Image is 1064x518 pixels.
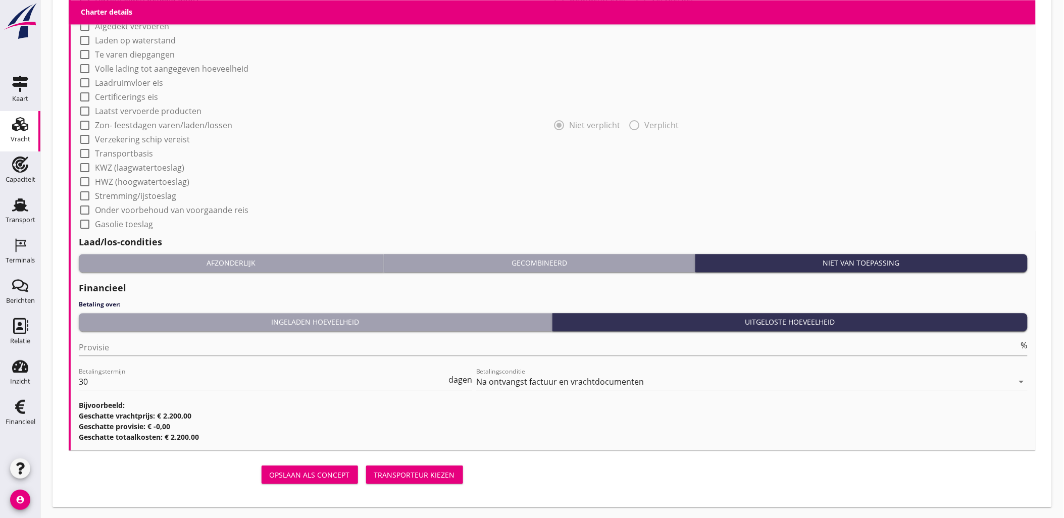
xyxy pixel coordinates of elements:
[95,7,212,17] label: Brandstofkosten betaald door:
[95,177,189,187] label: HWZ (hoogwatertoeslag)
[83,257,379,268] div: Afzonderlijk
[699,257,1024,268] div: Niet van toepassing
[262,465,358,484] button: Opslaan als concept
[95,134,190,144] label: Verzekering schip vereist
[95,191,176,201] label: Stremming/ijstoeslag
[95,64,248,74] label: Volle lading tot aangegeven hoeveelheid
[95,21,169,31] label: Afgedekt vervoeren
[6,176,35,183] div: Capaciteit
[79,374,446,390] input: Betalingstermijn
[12,95,28,102] div: Kaart
[79,432,1028,442] h3: Geschatte totaalkosten: € 2.200,00
[388,257,691,268] div: Gecombineerd
[95,35,176,45] label: Laden op waterstand
[83,317,548,327] div: Ingeladen hoeveelheid
[695,254,1028,272] button: Niet van toepassing
[10,378,30,385] div: Inzicht
[6,297,35,304] div: Berichten
[374,470,455,480] div: Transporteur kiezen
[6,217,35,223] div: Transport
[2,3,38,40] img: logo-small.a267ee39.svg
[270,470,350,480] div: Opslaan als concept
[79,281,1028,295] h2: Financieel
[11,136,30,142] div: Vracht
[95,106,201,116] label: Laatst vervoerde producten
[79,313,552,331] button: Ingeladen hoeveelheid
[556,317,1024,327] div: Uitgeloste hoeveelheid
[6,419,35,425] div: Financieel
[1016,376,1028,388] i: arrow_drop_down
[10,490,30,510] i: account_circle
[79,300,1028,309] h4: Betaling over:
[95,148,153,159] label: Transportbasis
[1019,341,1028,349] div: %
[552,313,1028,331] button: Uitgeloste hoeveelheid
[79,254,384,272] button: Afzonderlijk
[366,465,463,484] button: Transporteur kiezen
[446,376,472,384] div: dagen
[95,78,163,88] label: Laadruimvloer eis
[384,254,695,272] button: Gecombineerd
[79,421,1028,432] h3: Geschatte provisie: € -0,00
[6,257,35,264] div: Terminals
[79,400,1028,410] h3: Bijvoorbeeld:
[10,338,30,344] div: Relatie
[95,92,158,102] label: Certificerings eis
[79,339,1019,355] input: Provisie
[95,120,232,130] label: Zon- feestdagen varen/laden/lossen
[95,163,184,173] label: KWZ (laagwatertoeslag)
[476,377,644,386] div: Na ontvangst factuur en vrachtdocumenten
[95,205,248,215] label: Onder voorbehoud van voorgaande reis
[79,410,1028,421] h3: Geschatte vrachtprijs: € 2.200,00
[95,49,175,60] label: Te varen diepgangen
[95,219,153,229] label: Gasolie toeslag
[79,235,1028,249] h2: Laad/los-condities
